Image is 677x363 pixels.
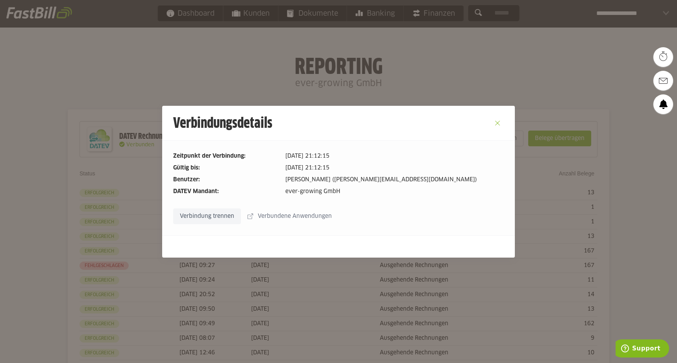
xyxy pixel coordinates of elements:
[173,152,279,160] dt: Zeitpunkt der Verbindung:
[242,208,338,224] sl-button: Verbundene Anwendungen
[173,164,279,172] dt: Gültig bis:
[616,339,669,359] iframe: Öffnet ein Widget, in dem Sie weitere Informationen finden
[173,175,279,184] dt: Benutzer:
[285,175,504,184] dd: [PERSON_NAME] ([PERSON_NAME][EMAIL_ADDRESS][DOMAIN_NAME])
[173,208,241,224] sl-button: Verbindung trennen
[285,152,504,160] dd: [DATE] 21:12:15
[285,164,504,172] dd: [DATE] 21:12:15
[285,187,504,196] dd: ever-growing GmbH
[173,187,279,196] dt: DATEV Mandant:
